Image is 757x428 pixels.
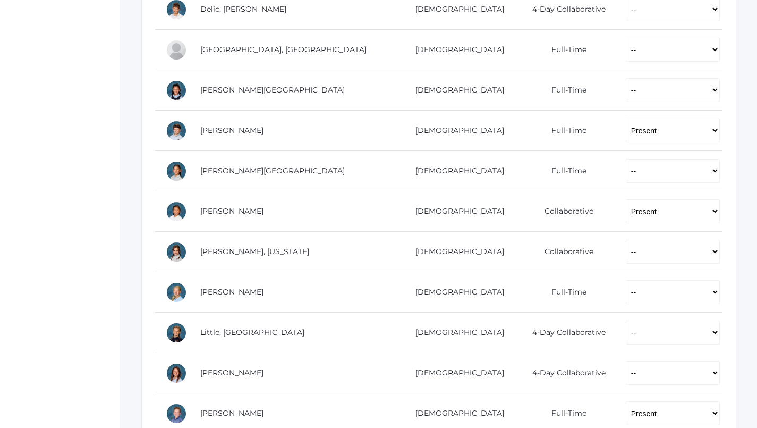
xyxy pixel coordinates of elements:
a: [PERSON_NAME] [200,368,263,377]
td: [DEMOGRAPHIC_DATA] [397,232,515,272]
td: Full-Time [515,272,615,313]
td: Full-Time [515,70,615,111]
td: [DEMOGRAPHIC_DATA] [397,30,515,70]
a: [GEOGRAPHIC_DATA], [GEOGRAPHIC_DATA] [200,45,367,54]
td: 4-Day Collaborative [515,353,615,393]
td: [DEMOGRAPHIC_DATA] [397,353,515,393]
a: Little, [GEOGRAPHIC_DATA] [200,328,304,337]
div: Easton Ferris [166,39,187,61]
td: Collaborative [515,191,615,232]
td: [DEMOGRAPHIC_DATA] [397,191,515,232]
a: [PERSON_NAME], [US_STATE] [200,247,309,256]
td: [DEMOGRAPHIC_DATA] [397,272,515,313]
td: [DEMOGRAPHIC_DATA] [397,111,515,151]
div: Savannah Little [166,322,187,343]
div: Lila Lau [166,201,187,222]
a: [PERSON_NAME] [200,408,263,418]
div: William Hibbard [166,120,187,141]
div: Dylan Sandeman [166,403,187,424]
td: [DEMOGRAPHIC_DATA] [397,151,515,191]
td: Full-Time [515,111,615,151]
div: Georgia Lee [166,241,187,263]
td: [DEMOGRAPHIC_DATA] [397,70,515,111]
a: [PERSON_NAME] [200,287,263,297]
td: Collaborative [515,232,615,272]
td: Full-Time [515,151,615,191]
a: [PERSON_NAME][GEOGRAPHIC_DATA] [200,85,345,95]
div: Sofia La Rosa [166,161,187,182]
a: [PERSON_NAME] [200,206,263,216]
td: 4-Day Collaborative [515,313,615,353]
div: Maggie Oram [166,363,187,384]
a: [PERSON_NAME] [200,125,263,135]
td: Full-Time [515,30,615,70]
td: [DEMOGRAPHIC_DATA] [397,313,515,353]
a: Delic, [PERSON_NAME] [200,4,286,14]
div: Chloe Lewis [166,282,187,303]
div: Victoria Harutyunyan [166,80,187,101]
a: [PERSON_NAME][GEOGRAPHIC_DATA] [200,166,345,175]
